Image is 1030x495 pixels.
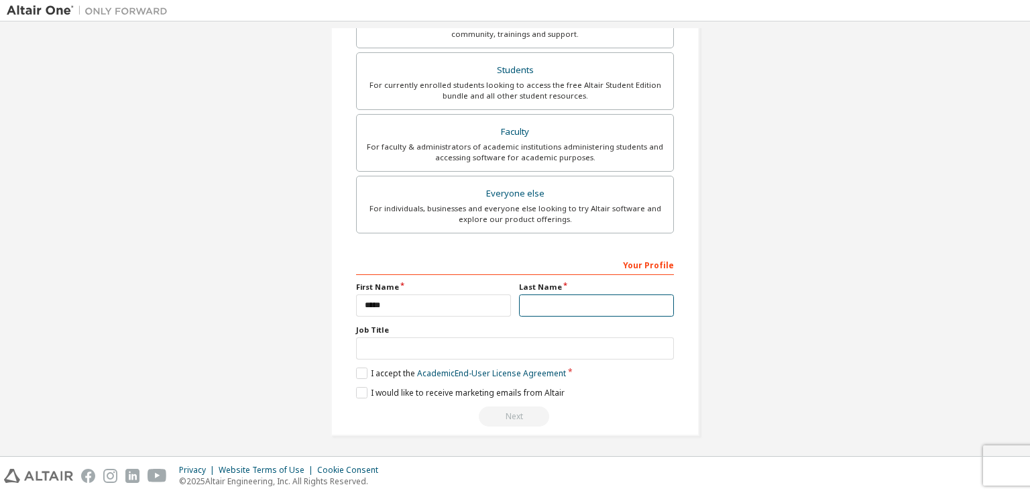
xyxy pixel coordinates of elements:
[356,368,566,379] label: I accept the
[148,469,167,483] img: youtube.svg
[365,142,665,163] div: For faculty & administrators of academic institutions administering students and accessing softwa...
[103,469,117,483] img: instagram.svg
[365,61,665,80] div: Students
[519,282,674,292] label: Last Name
[365,123,665,142] div: Faculty
[356,325,674,335] label: Job Title
[317,465,386,476] div: Cookie Consent
[356,387,565,398] label: I would like to receive marketing emails from Altair
[125,469,139,483] img: linkedin.svg
[219,465,317,476] div: Website Terms of Use
[81,469,95,483] img: facebook.svg
[365,80,665,101] div: For currently enrolled students looking to access the free Altair Student Edition bundle and all ...
[179,465,219,476] div: Privacy
[356,254,674,275] div: Your Profile
[4,469,73,483] img: altair_logo.svg
[7,4,174,17] img: Altair One
[365,18,665,40] div: For existing customers looking to access software downloads, HPC resources, community, trainings ...
[417,368,566,379] a: Academic End-User License Agreement
[365,184,665,203] div: Everyone else
[356,406,674,427] div: Read and acccept EULA to continue
[179,476,386,487] p: © 2025 Altair Engineering, Inc. All Rights Reserved.
[356,282,511,292] label: First Name
[365,203,665,225] div: For individuals, businesses and everyone else looking to try Altair software and explore our prod...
